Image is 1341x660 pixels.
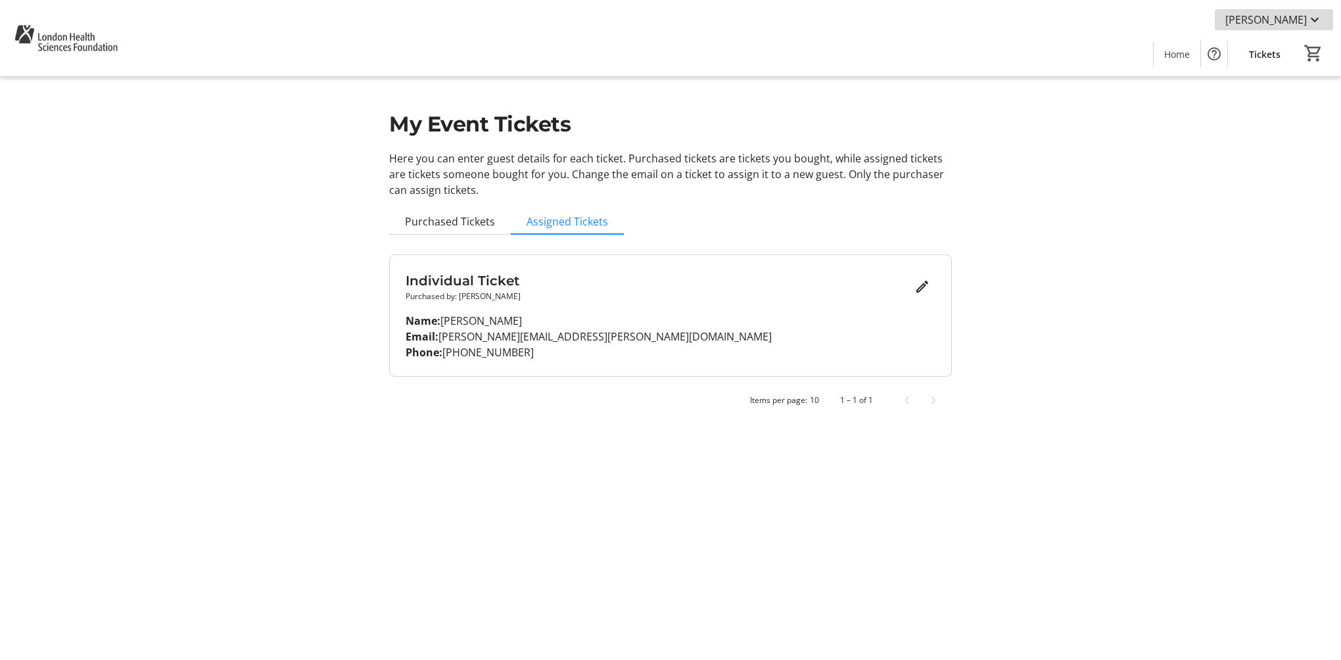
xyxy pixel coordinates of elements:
button: Previous page [894,387,920,413]
strong: Name: [406,314,440,328]
span: [PERSON_NAME] [1225,12,1307,28]
p: Here you can enter guest details for each ticket. Purchased tickets are tickets you bought, while... [389,151,952,198]
button: Edit [909,273,935,300]
strong: Phone: [406,345,442,360]
p: [PERSON_NAME][EMAIL_ADDRESS][PERSON_NAME][DOMAIN_NAME] [406,329,935,344]
button: [PERSON_NAME] [1215,9,1333,30]
img: London Health Sciences Foundation's Logo [8,5,124,71]
button: Cart [1302,41,1325,65]
span: Tickets [1249,47,1281,61]
h1: My Event Tickets [389,108,952,140]
div: 10 [810,394,819,406]
span: Home [1164,47,1190,61]
mat-paginator: Select page [389,387,952,413]
span: Purchased Tickets [405,216,495,227]
a: Tickets [1238,42,1291,66]
a: Home [1154,42,1200,66]
div: 1 – 1 of 1 [840,394,873,406]
div: Items per page: [750,394,807,406]
button: Next page [920,387,947,413]
p: [PHONE_NUMBER] [406,344,935,360]
span: Assigned Tickets [527,216,608,227]
p: Purchased by: [PERSON_NAME] [406,291,909,302]
p: [PERSON_NAME] [406,313,935,329]
button: Help [1201,41,1227,67]
h3: Individual Ticket [406,271,909,291]
strong: Email: [406,329,438,344]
